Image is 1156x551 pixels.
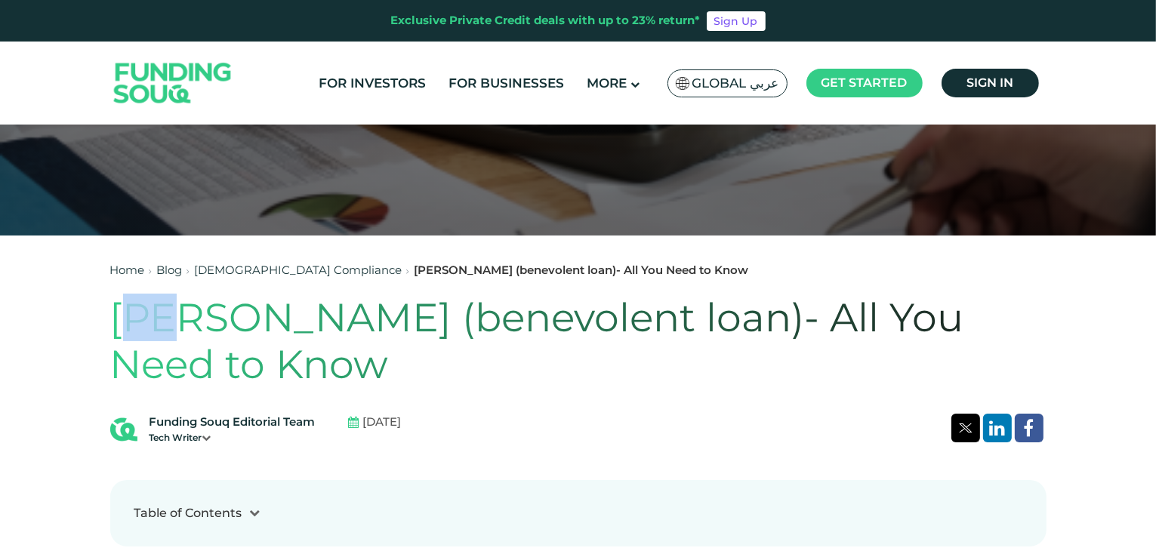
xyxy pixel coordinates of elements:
[966,75,1013,90] span: Sign in
[110,263,145,277] a: Home
[315,71,430,96] a: For Investors
[692,75,779,92] span: Global عربي
[707,11,766,31] a: Sign Up
[150,431,316,445] div: Tech Writer
[134,504,242,522] div: Table of Contents
[822,75,908,90] span: Get started
[195,263,402,277] a: [DEMOGRAPHIC_DATA] Compliance
[391,12,701,29] div: Exclusive Private Credit deals with up to 23% return*
[415,262,749,279] div: [PERSON_NAME] (benevolent loan)- All You Need to Know
[676,77,689,90] img: SA Flag
[110,416,137,443] img: Blog Author
[445,71,568,96] a: For Businesses
[363,414,402,431] span: [DATE]
[587,75,627,91] span: More
[99,45,247,122] img: Logo
[157,263,183,277] a: Blog
[110,294,1047,389] h1: [PERSON_NAME] (benevolent loan)- All You Need to Know
[942,69,1039,97] a: Sign in
[959,423,973,432] img: twitter
[150,414,316,431] div: Funding Souq Editorial Team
